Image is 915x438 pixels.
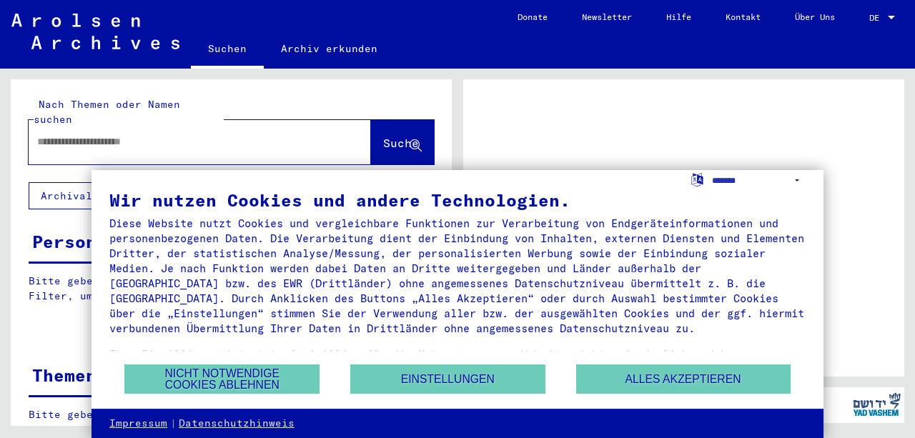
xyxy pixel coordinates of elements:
[29,182,180,209] button: Archival tree units
[32,362,97,388] div: Themen
[179,417,295,431] a: Datenschutzhinweis
[34,98,180,126] mat-label: Nach Themen oder Namen suchen
[11,14,179,49] img: Arolsen_neg.svg
[350,364,545,394] button: Einstellungen
[371,120,434,164] button: Suche
[191,31,264,69] a: Suchen
[383,136,419,150] span: Suche
[712,170,806,191] select: Sprache auswählen
[32,229,118,254] div: Personen
[124,364,320,394] button: Nicht notwendige Cookies ablehnen
[576,364,791,394] button: Alles akzeptieren
[29,274,433,304] p: Bitte geben Sie einen Suchbegriff ein oder nutzen Sie die Filter, um Suchertreffer zu erhalten.
[109,216,806,336] div: Diese Website nutzt Cookies und vergleichbare Funktionen zur Verarbeitung von Endgeräteinformatio...
[869,13,885,23] span: DE
[690,172,705,186] label: Sprache auswählen
[264,31,395,66] a: Archiv erkunden
[850,387,904,422] img: yv_logo.png
[109,191,806,209] div: Wir nutzen Cookies und andere Technologien.
[109,417,167,431] a: Impressum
